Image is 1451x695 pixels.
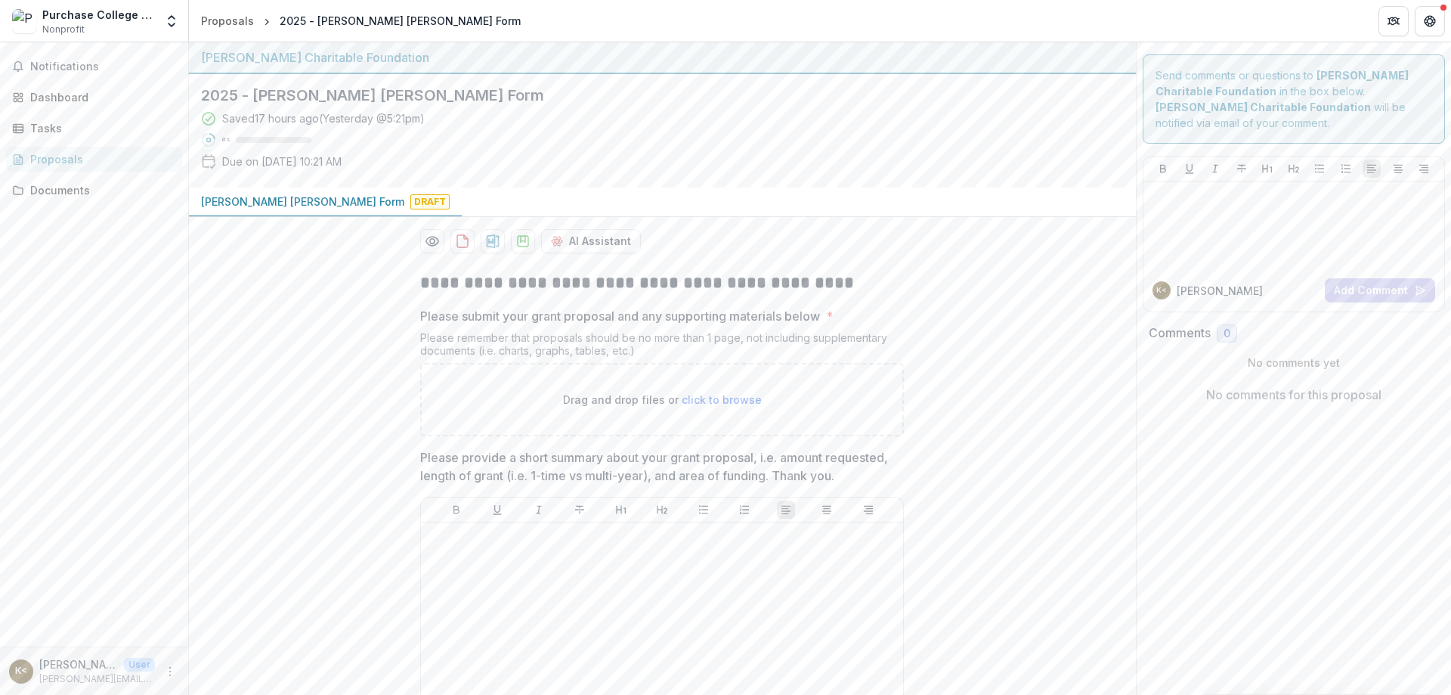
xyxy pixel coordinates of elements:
[541,229,641,253] button: AI Assistant
[420,307,820,325] p: Please submit your grant proposal and any supporting materials below
[222,135,230,145] p: 0 %
[695,501,713,519] button: Bullet List
[1156,287,1167,294] div: Katherine King <katherine.king@purchase.edu>
[30,182,170,198] div: Documents
[6,116,182,141] a: Tasks
[1149,326,1211,340] h2: Comments
[42,23,85,36] span: Nonprofit
[30,89,170,105] div: Dashboard
[30,151,170,167] div: Proposals
[195,10,260,32] a: Proposals
[420,448,895,485] p: Please provide a short summary about your grant proposal, i.e. amount requested, length of grant ...
[682,393,762,406] span: click to browse
[1206,160,1224,178] button: Italicize
[1363,160,1381,178] button: Align Left
[1415,160,1433,178] button: Align Right
[1206,386,1381,404] p: No comments for this proposal
[1389,160,1407,178] button: Align Center
[1149,355,1440,371] p: No comments yet
[447,501,466,519] button: Bold
[450,229,475,253] button: download-proposal
[6,54,182,79] button: Notifications
[39,656,118,672] p: [PERSON_NAME] <[PERSON_NAME][EMAIL_ADDRESS][PERSON_NAME][DOMAIN_NAME]>
[511,229,535,253] button: download-proposal
[222,154,342,169] p: Due on [DATE] 10:21 AM
[6,85,182,110] a: Dashboard
[777,501,795,519] button: Align Left
[15,666,27,676] div: Katherine King <katherine.king@purchase.edu>
[1154,160,1172,178] button: Bold
[859,501,877,519] button: Align Right
[1285,160,1303,178] button: Heading 2
[1325,278,1435,303] button: Add Comment
[612,501,630,519] button: Heading 1
[1224,327,1230,340] span: 0
[201,13,254,29] div: Proposals
[563,392,762,408] p: Drag and drop files or
[1233,160,1251,178] button: Strike
[6,147,182,172] a: Proposals
[39,672,155,686] p: [PERSON_NAME][EMAIL_ADDRESS][PERSON_NAME][DOMAIN_NAME]
[201,48,1124,67] div: [PERSON_NAME] Charitable Foundation
[481,229,505,253] button: download-proposal
[30,61,176,73] span: Notifications
[420,229,444,253] button: Preview 7ebbb3a7-4674-4125-943b-53c439dce9c8-0.pdf
[161,6,182,36] button: Open entity switcher
[1337,160,1355,178] button: Ordered List
[1180,160,1199,178] button: Underline
[410,194,450,209] span: Draft
[1415,6,1445,36] button: Get Help
[1258,160,1276,178] button: Heading 1
[1143,54,1446,144] div: Send comments or questions to in the box below. will be notified via email of your comment.
[6,178,182,203] a: Documents
[735,501,753,519] button: Ordered List
[42,7,155,23] div: Purchase College Foundation
[161,662,179,681] button: More
[280,13,521,29] div: 2025 - [PERSON_NAME] [PERSON_NAME] Form
[195,10,527,32] nav: breadcrumb
[1156,101,1371,113] strong: [PERSON_NAME] Charitable Foundation
[420,331,904,363] div: Please remember that proposals should be no more than 1 page, not including supplementary documen...
[571,501,589,519] button: Strike
[201,86,1100,104] h2: 2025 - [PERSON_NAME] [PERSON_NAME] Form
[1310,160,1329,178] button: Bullet List
[653,501,671,519] button: Heading 2
[124,658,155,672] p: User
[1378,6,1409,36] button: Partners
[201,194,404,209] p: [PERSON_NAME] [PERSON_NAME] Form
[530,501,548,519] button: Italicize
[488,501,506,519] button: Underline
[30,120,170,136] div: Tasks
[222,110,425,126] div: Saved 17 hours ago ( Yesterday @ 5:21pm )
[12,9,36,33] img: Purchase College Foundation
[1177,283,1263,299] p: [PERSON_NAME]
[818,501,836,519] button: Align Center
